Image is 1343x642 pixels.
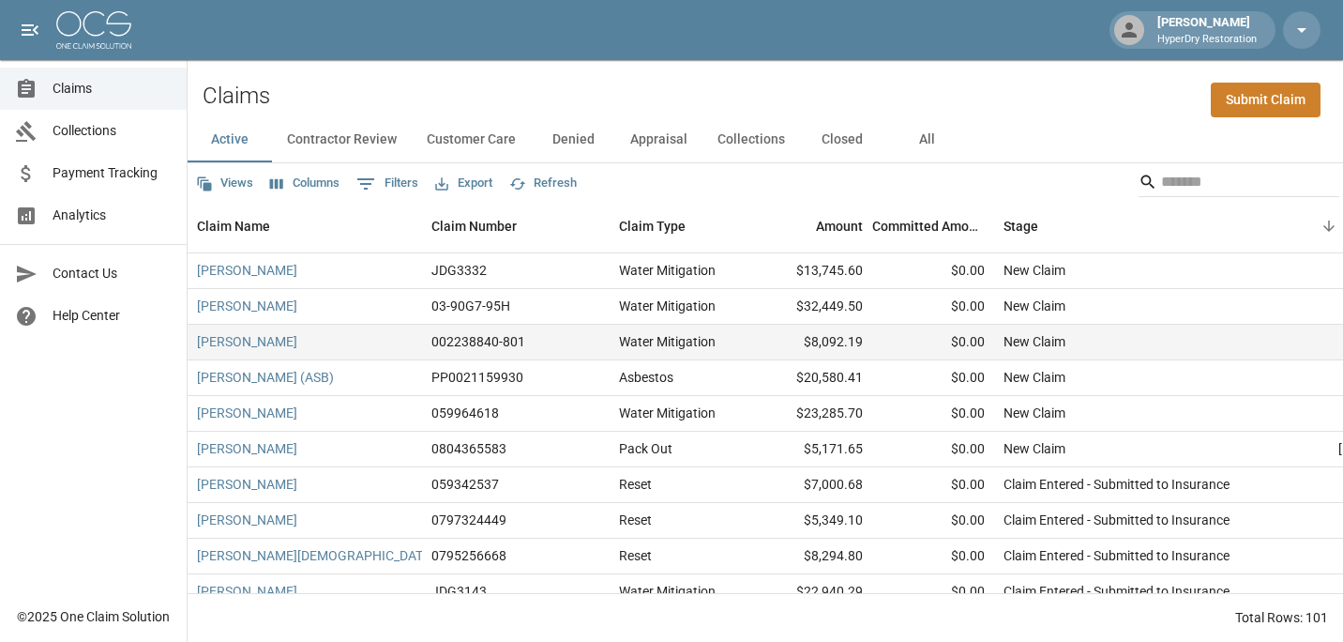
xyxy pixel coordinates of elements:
[994,200,1275,252] div: Stage
[197,546,434,565] a: [PERSON_NAME][DEMOGRAPHIC_DATA]
[872,432,994,467] div: $0.00
[619,475,652,494] div: Reset
[197,261,297,280] a: [PERSON_NAME]
[197,368,334,387] a: [PERSON_NAME] (ASB)
[1003,261,1065,280] div: New Claim
[750,360,872,396] div: $20,580.41
[53,306,172,326] span: Help Center
[53,264,172,283] span: Contact Us
[17,607,170,626] div: © 2025 One Claim Solution
[422,200,610,252] div: Claim Number
[872,396,994,432] div: $0.00
[750,289,872,325] div: $32,449.50
[872,200,994,252] div: Committed Amount
[431,475,499,494] div: 059342537
[750,432,872,467] div: $5,171.65
[431,332,525,351] div: 002238840-801
[1003,475,1230,494] div: Claim Entered - Submitted to Insurance
[800,117,884,162] button: Closed
[872,253,994,289] div: $0.00
[615,117,702,162] button: Appraisal
[431,404,499,422] div: 059964618
[1003,297,1065,315] div: New Claim
[1003,582,1230,601] div: Claim Entered - Submitted to Insurance
[352,169,423,199] button: Show filters
[619,404,716,422] div: Water Mitigation
[619,261,716,280] div: Water Mitigation
[56,11,131,49] img: ocs-logo-white-transparent.png
[750,539,872,574] div: $8,294.80
[531,117,615,162] button: Denied
[1003,511,1230,529] div: Claim Entered - Submitted to Insurance
[750,574,872,610] div: $22,940.29
[505,169,581,198] button: Refresh
[1139,167,1339,201] div: Search
[431,200,517,252] div: Claim Number
[197,332,297,351] a: [PERSON_NAME]
[1003,546,1230,565] div: Claim Entered - Submitted to Insurance
[702,117,800,162] button: Collections
[197,404,297,422] a: [PERSON_NAME]
[53,206,172,225] span: Analytics
[619,297,716,315] div: Water Mitigation
[619,439,672,458] div: Pack Out
[619,368,673,387] div: Asbestos
[619,332,716,351] div: Water Mitigation
[1003,368,1065,387] div: New Claim
[11,11,49,49] button: open drawer
[750,396,872,432] div: $23,285.70
[1316,213,1342,239] button: Sort
[872,503,994,539] div: $0.00
[188,117,1343,162] div: dynamic tabs
[884,117,969,162] button: All
[872,574,994,610] div: $0.00
[1003,200,1038,252] div: Stage
[53,79,172,99] span: Claims
[750,253,872,289] div: $13,745.60
[750,325,872,360] div: $8,092.19
[197,297,297,315] a: [PERSON_NAME]
[197,200,270,252] div: Claim Name
[1150,13,1264,47] div: [PERSON_NAME]
[750,467,872,503] div: $7,000.68
[619,200,686,252] div: Claim Type
[872,200,985,252] div: Committed Amount
[191,169,258,198] button: Views
[197,475,297,494] a: [PERSON_NAME]
[872,289,994,325] div: $0.00
[197,439,297,458] a: [PERSON_NAME]
[872,539,994,574] div: $0.00
[412,117,531,162] button: Customer Care
[610,200,750,252] div: Claim Type
[431,546,506,565] div: 0795256668
[431,261,487,280] div: JDG3332
[1003,404,1065,422] div: New Claim
[872,360,994,396] div: $0.00
[265,169,344,198] button: Select columns
[1235,608,1328,627] div: Total Rows: 101
[272,117,412,162] button: Contractor Review
[1003,439,1065,458] div: New Claim
[872,325,994,360] div: $0.00
[750,503,872,539] div: $5,349.10
[430,169,497,198] button: Export
[53,163,172,183] span: Payment Tracking
[431,439,506,458] div: 0804365583
[750,200,872,252] div: Amount
[619,546,652,565] div: Reset
[431,368,523,387] div: PP0021159930
[53,121,172,141] span: Collections
[431,297,510,315] div: 03-90G7-95H
[816,200,863,252] div: Amount
[197,511,297,529] a: [PERSON_NAME]
[431,511,506,529] div: 0797324449
[188,200,422,252] div: Claim Name
[1157,32,1257,48] p: HyperDry Restoration
[203,83,270,110] h2: Claims
[872,467,994,503] div: $0.00
[1003,332,1065,351] div: New Claim
[188,117,272,162] button: Active
[197,582,297,601] a: [PERSON_NAME]
[1211,83,1320,117] a: Submit Claim
[619,511,652,529] div: Reset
